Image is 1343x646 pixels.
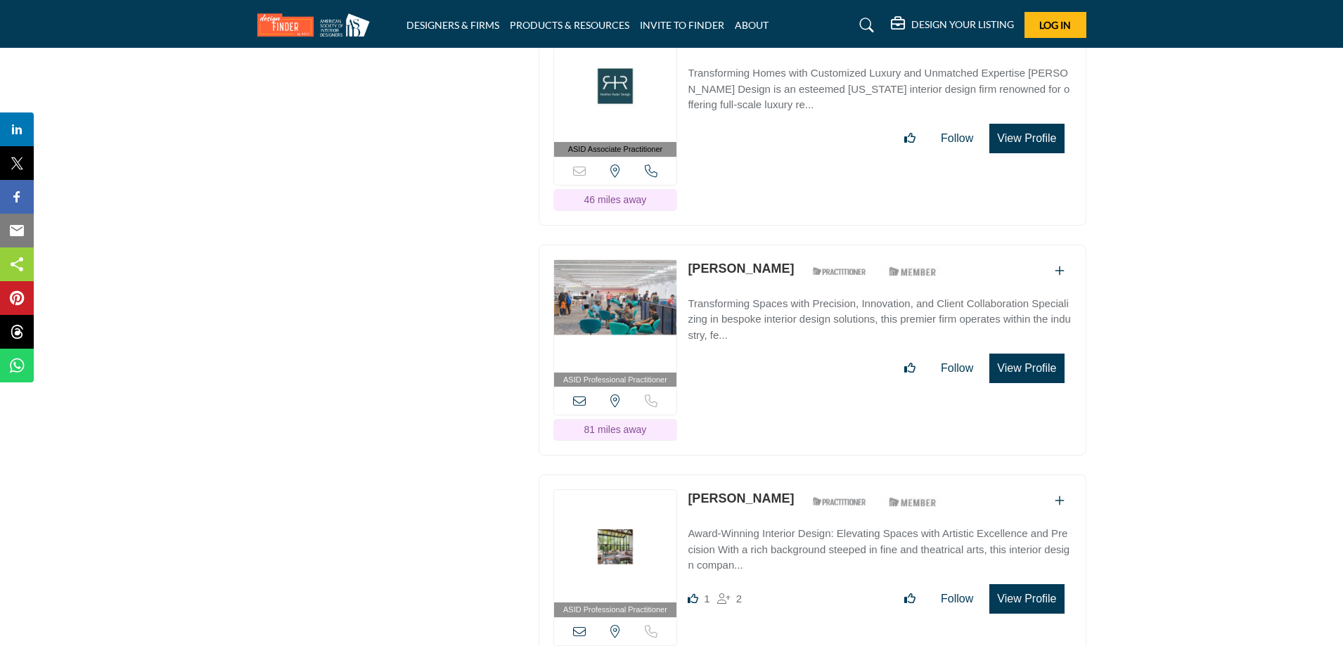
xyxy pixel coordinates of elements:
img: ASID Qualified Practitioners Badge Icon [807,263,870,280]
a: ASID Professional Practitioner [554,260,677,387]
img: Site Logo [257,13,377,37]
span: 46 miles away [584,194,647,205]
img: ASID Qualified Practitioners Badge Icon [807,493,870,510]
p: Transforming Spaces with Precision, Innovation, and Client Collaboration Specializing in bespoke ... [688,296,1071,344]
a: ASID Professional Practitioner [554,490,677,617]
img: Susan Hopkins [554,490,677,602]
a: Transforming Homes with Customized Luxury and Unmatched Expertise [PERSON_NAME] Design is an este... [688,57,1071,113]
span: 81 miles away [584,424,647,435]
div: Followers [717,590,742,607]
span: 2 [736,593,742,605]
button: Like listing [895,585,925,613]
span: ASID Professional Practitioner [563,374,667,386]
a: [PERSON_NAME] [688,491,794,505]
a: Award-Winning Interior Design: Elevating Spaces with Artistic Excellence and Precision With a ric... [688,517,1071,574]
button: View Profile [989,354,1064,383]
span: ASID Associate Practitioner [568,143,663,155]
img: Heather Ryder [554,30,677,142]
div: DESIGN YOUR LISTING [891,17,1014,34]
a: Add To List [1055,265,1065,277]
button: Follow [932,354,982,382]
a: INVITE TO FINDER [640,19,724,31]
h5: DESIGN YOUR LISTING [911,18,1014,31]
p: Award-Winning Interior Design: Elevating Spaces with Artistic Excellence and Precision With a ric... [688,526,1071,574]
img: Annie Portner [554,260,677,373]
button: Follow [932,585,982,613]
span: Log In [1039,19,1071,31]
a: ABOUT [735,19,769,31]
a: [PERSON_NAME] [688,261,794,276]
p: Susan Hopkins [688,489,794,508]
i: Like [688,593,698,604]
a: Add To List [1055,495,1065,507]
a: Transforming Spaces with Precision, Innovation, and Client Collaboration Specializing in bespoke ... [688,288,1071,344]
button: View Profile [989,124,1064,153]
img: ASID Members Badge Icon [881,263,944,280]
a: ASID Associate Practitioner [554,30,677,157]
p: Transforming Homes with Customized Luxury and Unmatched Expertise [PERSON_NAME] Design is an este... [688,65,1071,113]
span: 1 [704,593,709,605]
button: Like listing [895,124,925,153]
button: Follow [932,124,982,153]
button: Like listing [895,354,925,382]
button: View Profile [989,584,1064,614]
a: PRODUCTS & RESOURCES [510,19,629,31]
button: Log In [1024,12,1086,38]
a: DESIGNERS & FIRMS [406,19,499,31]
p: Annie Portner [688,259,794,278]
img: ASID Members Badge Icon [881,493,944,510]
a: Search [846,14,883,37]
span: ASID Professional Practitioner [563,604,667,616]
